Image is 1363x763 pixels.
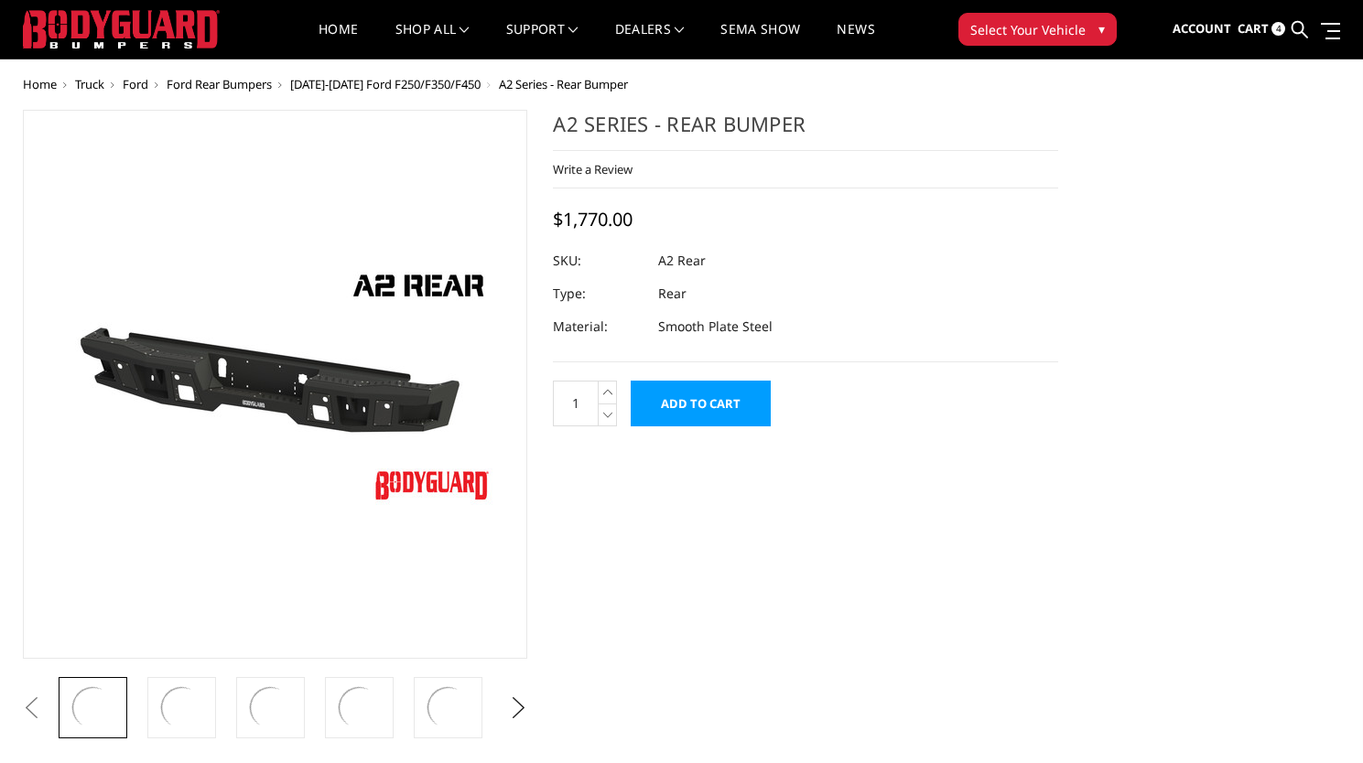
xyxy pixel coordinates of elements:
a: Home [23,76,57,92]
span: 4 [1271,22,1285,36]
a: [DATE]-[DATE] Ford F250/F350/F450 [290,76,481,92]
dt: Type: [553,277,644,310]
a: Account [1173,5,1231,54]
img: BODYGUARD BUMPERS [23,10,220,48]
img: A2 Series - Rear Bumper [334,682,384,733]
a: A2 Series - Rear Bumper [23,110,528,659]
a: SEMA Show [720,23,800,59]
span: Account [1173,20,1231,37]
a: Ford [123,76,148,92]
a: shop all [395,23,470,59]
span: A2 Series - Rear Bumper [499,76,628,92]
dt: SKU: [553,244,644,277]
dd: A2 Rear [658,244,706,277]
img: A2 Series - Rear Bumper [46,256,503,513]
img: A2 Series - Rear Bumper [68,682,118,733]
a: Write a Review [553,161,633,177]
a: Dealers [615,23,685,59]
img: A2 Series - Rear Bumper [157,682,207,733]
a: News [837,23,874,59]
span: $1,770.00 [553,207,633,231]
button: Select Your Vehicle [958,13,1117,46]
button: Previous [18,694,46,722]
img: A2 Series - Rear Bumper [245,682,296,733]
button: Next [504,694,532,722]
span: Select Your Vehicle [970,20,1086,39]
h1: A2 Series - Rear Bumper [553,110,1058,151]
dd: Smooth Plate Steel [658,310,773,343]
dt: Material: [553,310,644,343]
a: Home [319,23,358,59]
a: Support [506,23,579,59]
span: Cart [1238,20,1269,37]
input: Add to Cart [631,381,771,426]
img: A2 Series - Rear Bumper [423,682,473,733]
a: Ford Rear Bumpers [167,76,272,92]
a: Truck [75,76,104,92]
dd: Rear [658,277,687,310]
span: ▾ [1098,19,1105,38]
a: Cart 4 [1238,5,1285,54]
